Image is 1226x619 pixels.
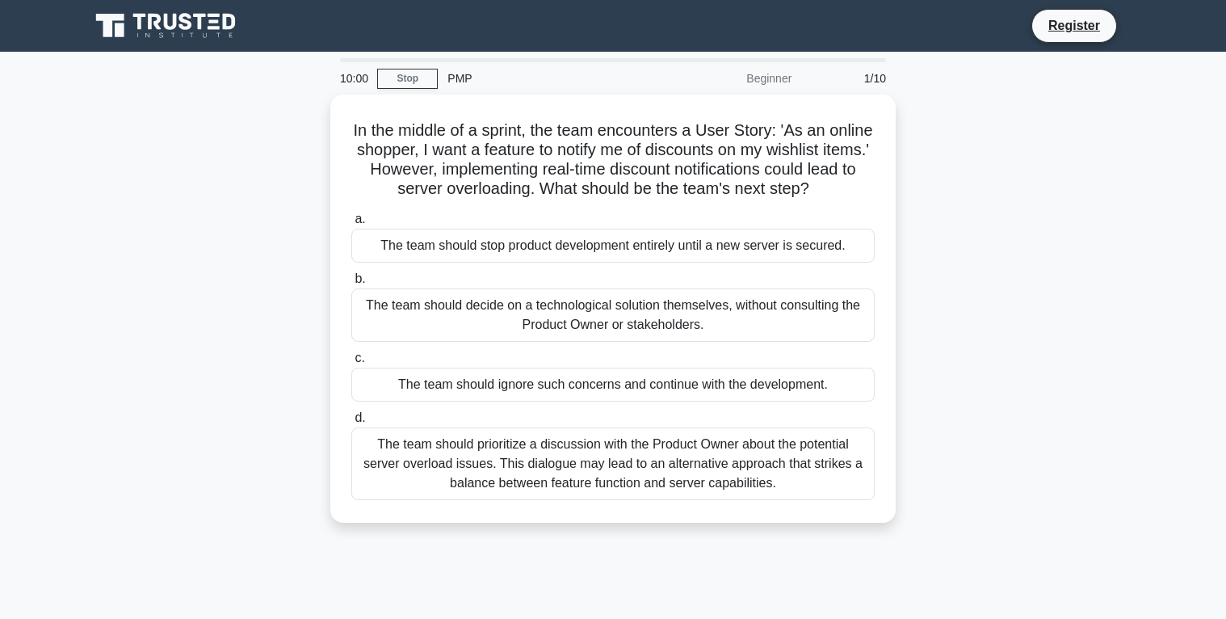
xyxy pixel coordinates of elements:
div: 1/10 [801,62,896,95]
span: a. [355,212,365,225]
div: The team should ignore such concerns and continue with the development. [351,368,875,402]
a: Register [1039,15,1110,36]
a: Stop [377,69,438,89]
span: b. [355,272,365,285]
div: The team should decide on a technological solution themselves, without consulting the Product Own... [351,288,875,342]
h5: In the middle of a sprint, the team encounters a User Story: 'As an online shopper, I want a feat... [350,120,876,200]
div: The team should prioritize a discussion with the Product Owner about the potential server overloa... [351,427,875,500]
span: c. [355,351,364,364]
span: d. [355,411,365,424]
div: PMP [438,62,660,95]
div: Beginner [660,62,801,95]
div: 10:00 [330,62,377,95]
div: The team should stop product development entirely until a new server is secured. [351,229,875,263]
